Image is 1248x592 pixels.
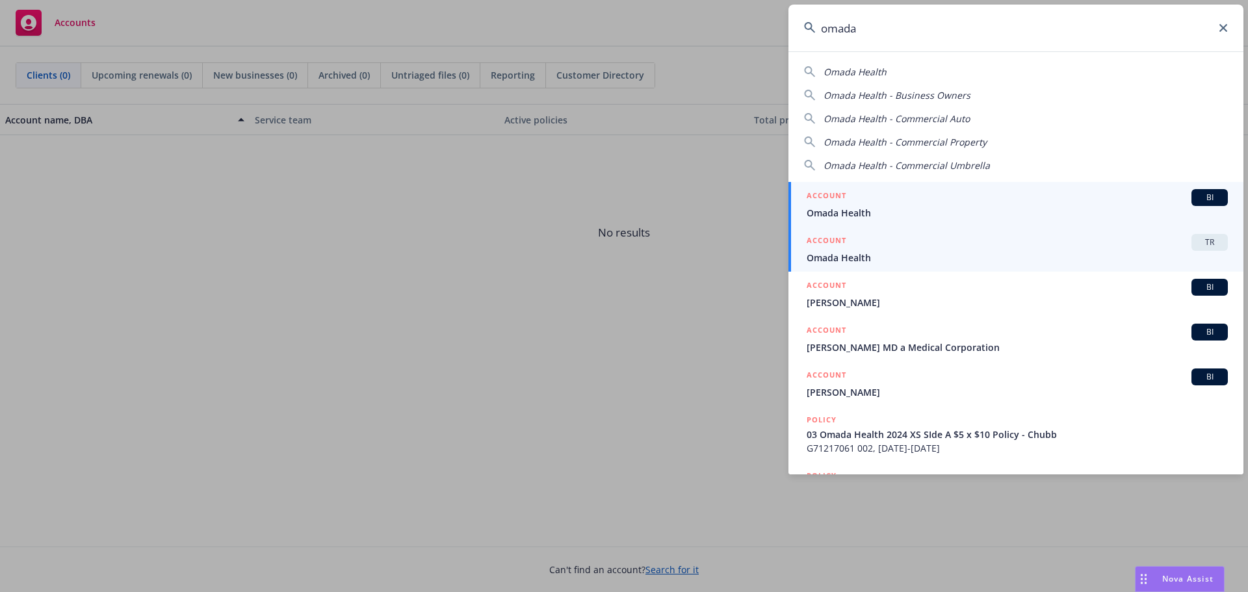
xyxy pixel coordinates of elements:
[807,413,837,426] h5: POLICY
[1197,371,1223,383] span: BI
[807,296,1228,309] span: [PERSON_NAME]
[824,112,970,125] span: Omada Health - Commercial Auto
[807,385,1228,399] span: [PERSON_NAME]
[807,324,846,339] h5: ACCOUNT
[824,159,990,172] span: Omada Health - Commercial Umbrella
[1135,566,1225,592] button: Nova Assist
[807,279,846,294] h5: ACCOUNT
[788,272,1243,316] a: ACCOUNTBI[PERSON_NAME]
[824,136,987,148] span: Omada Health - Commercial Property
[788,316,1243,361] a: ACCOUNTBI[PERSON_NAME] MD a Medical Corporation
[807,206,1228,220] span: Omada Health
[1197,192,1223,203] span: BI
[807,189,846,205] h5: ACCOUNT
[788,406,1243,462] a: POLICY03 Omada Health 2024 XS SIde A $5 x $10 Policy - ChubbG71217061 002, [DATE]-[DATE]
[824,89,970,101] span: Omada Health - Business Owners
[807,469,837,482] h5: POLICY
[788,182,1243,227] a: ACCOUNTBIOmada Health
[788,227,1243,272] a: ACCOUNTTROmada Health
[788,462,1243,518] a: POLICY
[807,251,1228,264] span: Omada Health
[824,66,887,78] span: Omada Health
[1136,567,1152,591] div: Drag to move
[807,234,846,250] h5: ACCOUNT
[807,341,1228,354] span: [PERSON_NAME] MD a Medical Corporation
[788,5,1243,51] input: Search...
[807,368,846,384] h5: ACCOUNT
[788,361,1243,406] a: ACCOUNTBI[PERSON_NAME]
[1197,326,1223,338] span: BI
[1162,573,1214,584] span: Nova Assist
[1197,237,1223,248] span: TR
[807,441,1228,455] span: G71217061 002, [DATE]-[DATE]
[807,428,1228,441] span: 03 Omada Health 2024 XS SIde A $5 x $10 Policy - Chubb
[1197,281,1223,293] span: BI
